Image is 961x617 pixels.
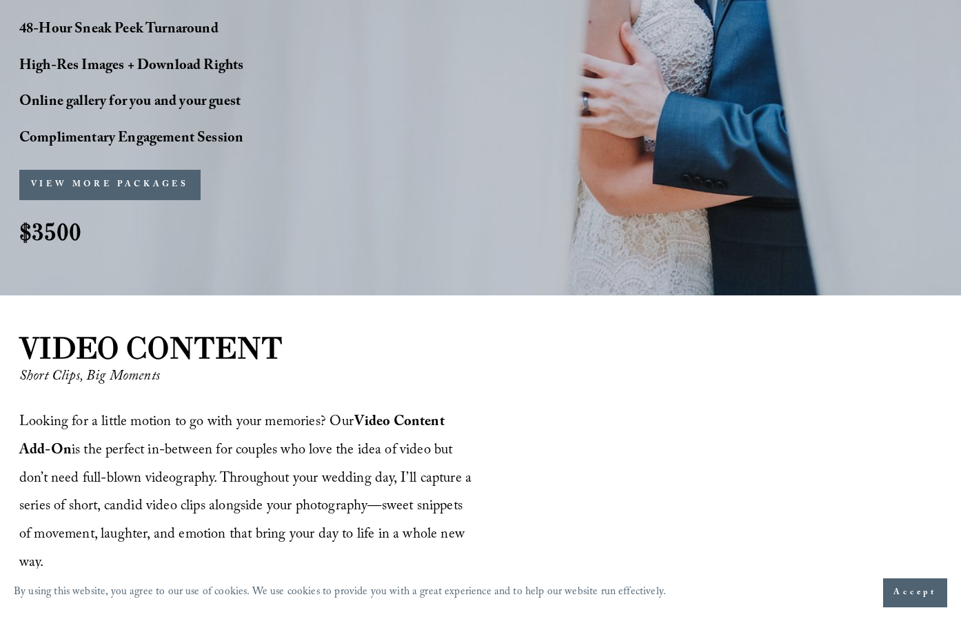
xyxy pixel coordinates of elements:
strong: Video Content Add-On [19,411,447,463]
strong: $3500 [19,216,81,247]
strong: VIDEO CONTENT [19,329,283,366]
strong: High-Res Images + Download Rights [19,55,244,79]
em: Short Clips, Big Moments [19,366,160,389]
button: Accept [883,578,947,607]
span: Looking for a little motion to go with your memories? Our is the perfect in-between for couples w... [19,411,475,576]
strong: Complimentary Engagement Session [19,128,243,151]
p: By using this website, you agree to our use of cookies. We use cookies to provide you with a grea... [14,582,666,604]
strong: 48-Hour Sneak Peek Turnaround [19,19,219,42]
strong: Online gallery for you and your guest [19,91,241,115]
span: Accept [893,586,937,600]
button: VIEW MORE PACKAGES [19,170,201,200]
